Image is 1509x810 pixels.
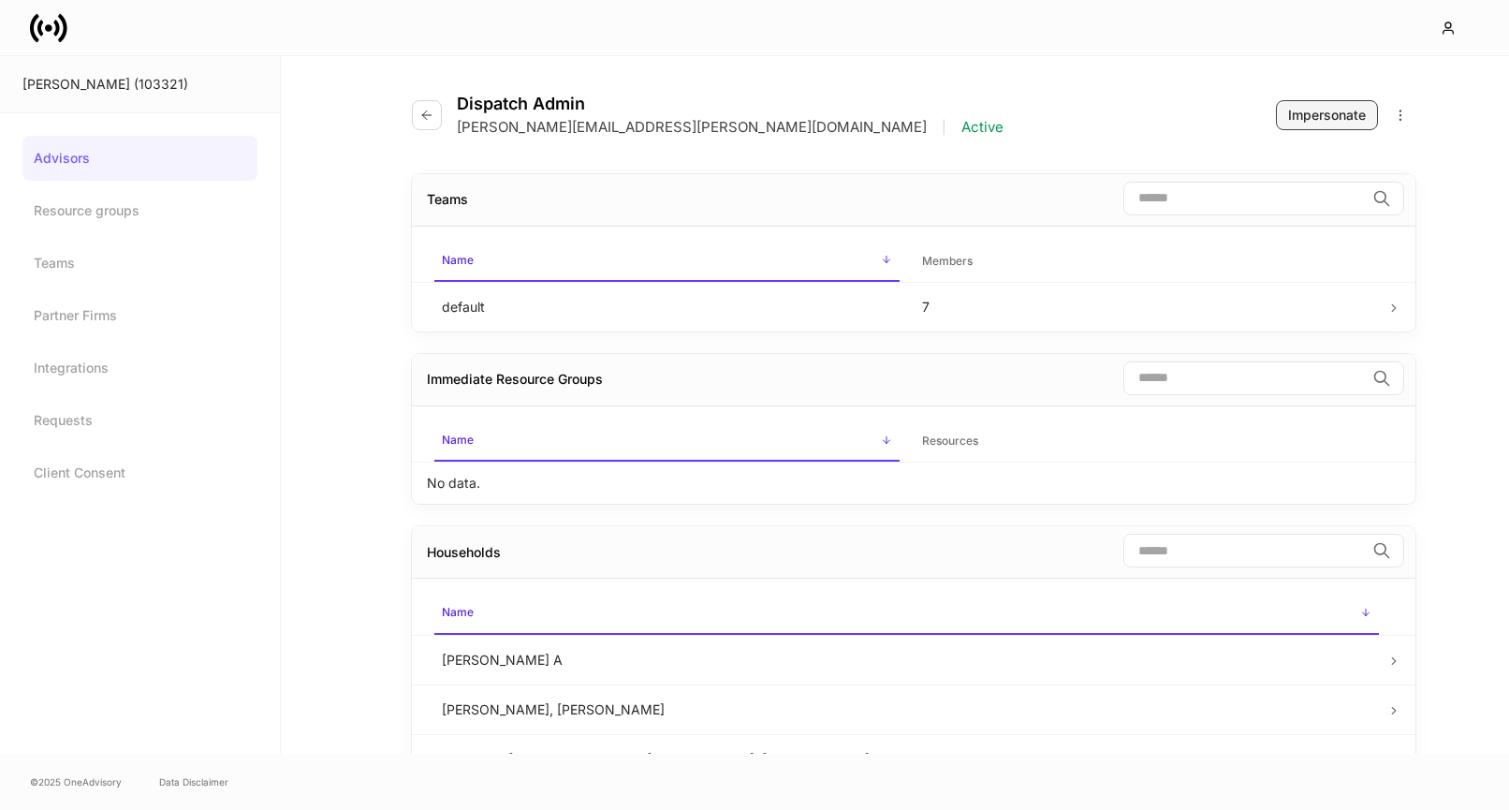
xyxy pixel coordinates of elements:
button: Impersonate [1276,100,1378,130]
td: [PERSON_NAME], [PERSON_NAME] [427,685,1386,734]
span: Members [915,243,1380,281]
a: Requests [22,398,257,443]
span: Name [434,242,900,282]
div: Impersonate [1288,106,1366,125]
div: Immediate Resource Groups [427,370,603,389]
td: [PERSON_NAME] A [427,635,1386,685]
td: default [427,282,907,331]
span: Name [434,421,900,462]
h6: Name [442,603,474,621]
div: [PERSON_NAME] (103321) [22,75,257,94]
span: Name [434,594,1379,634]
td: Burgundy, [PERSON_NAME] and [PERSON_NAME], [PERSON_NAME] [427,734,1386,784]
a: Client Consent [22,450,257,495]
a: Advisors [22,136,257,181]
a: Data Disclaimer [159,774,228,789]
p: [PERSON_NAME][EMAIL_ADDRESS][PERSON_NAME][DOMAIN_NAME] [457,118,927,137]
a: Integrations [22,346,257,390]
h6: Name [442,251,474,269]
div: Households [427,543,501,562]
h6: Resources [922,432,978,449]
p: | [942,118,946,137]
td: 7 [907,282,1387,331]
span: Resources [915,422,1380,461]
p: Active [961,118,1004,137]
span: © 2025 OneAdvisory [30,774,122,789]
h6: Name [442,431,474,449]
a: Resource groups [22,188,257,233]
a: Teams [22,241,257,286]
h6: Members [922,252,973,270]
a: Partner Firms [22,293,257,338]
h4: Dispatch Admin [457,94,1004,114]
p: No data. [427,474,480,493]
div: Teams [427,190,468,209]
